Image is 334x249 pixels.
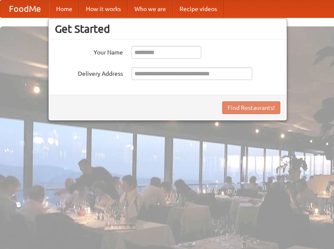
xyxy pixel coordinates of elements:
[0,0,49,17] a: FoodMe
[49,0,79,17] a: Home
[173,0,224,17] a: Recipe videos
[79,0,128,17] a: How it works
[55,46,123,57] label: Your Name
[128,0,173,17] a: Who we are
[55,23,280,35] h3: Get Started
[55,67,123,78] label: Delivery Address
[222,101,280,114] button: Find Restaurants!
